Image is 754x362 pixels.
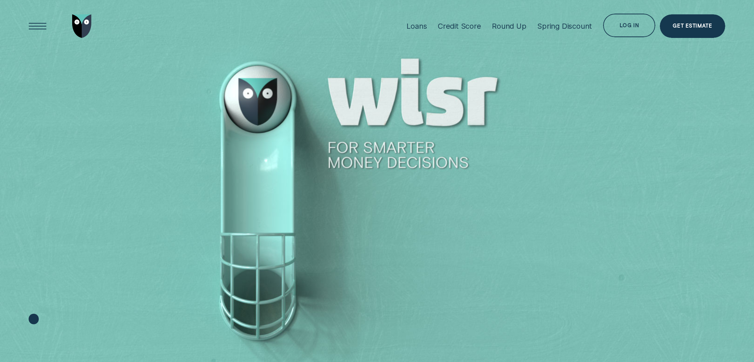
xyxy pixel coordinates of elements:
[492,21,526,31] div: Round Up
[72,14,92,38] img: Wisr
[26,14,49,38] button: Open Menu
[438,21,481,31] div: Credit Score
[537,21,592,31] div: Spring Discount
[660,14,725,38] a: Get Estimate
[406,21,427,31] div: Loans
[603,14,655,37] button: Log in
